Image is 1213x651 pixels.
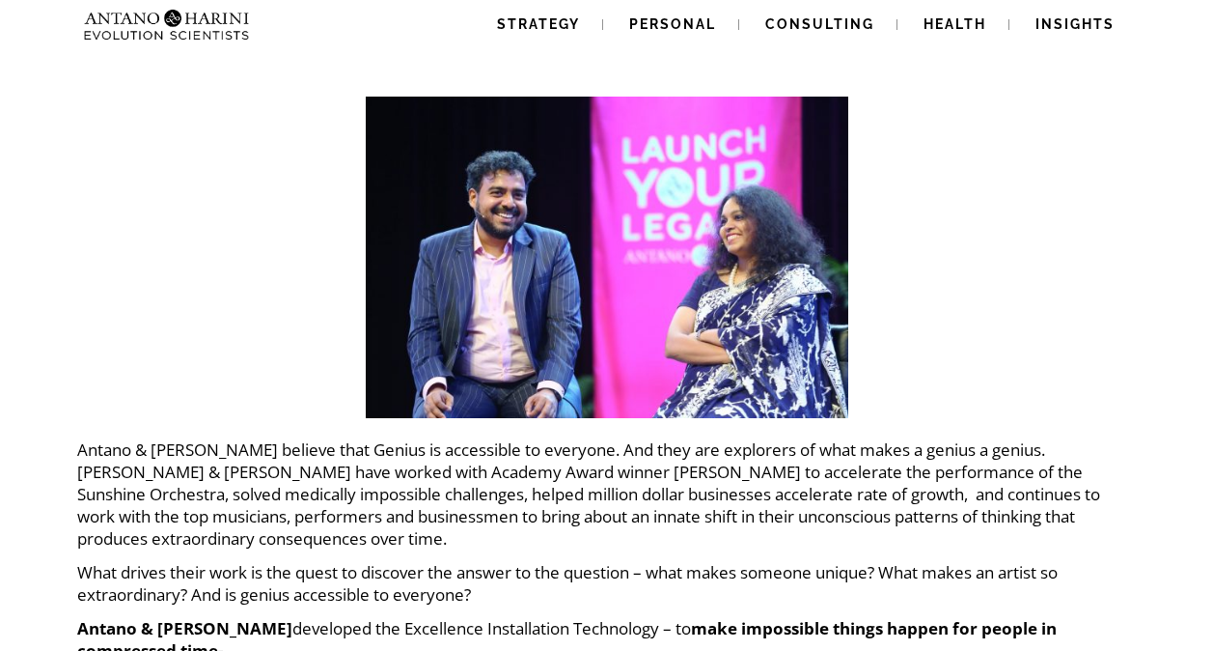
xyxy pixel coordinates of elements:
[77,561,1137,606] p: What drives their work is the quest to discover the answer to the question – what makes someone u...
[497,16,580,32] span: Strategy
[1035,16,1115,32] span: Insights
[765,16,874,32] span: Consulting
[77,439,1137,550] p: Antano & [PERSON_NAME] believe that Genius is accessible to everyone. And they are explorers of w...
[77,617,292,639] b: Antano & [PERSON_NAME]
[629,16,716,32] span: Personal
[924,16,986,32] span: Health
[366,97,848,418] img: compressed_2024-05-03T08-12-33_Page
